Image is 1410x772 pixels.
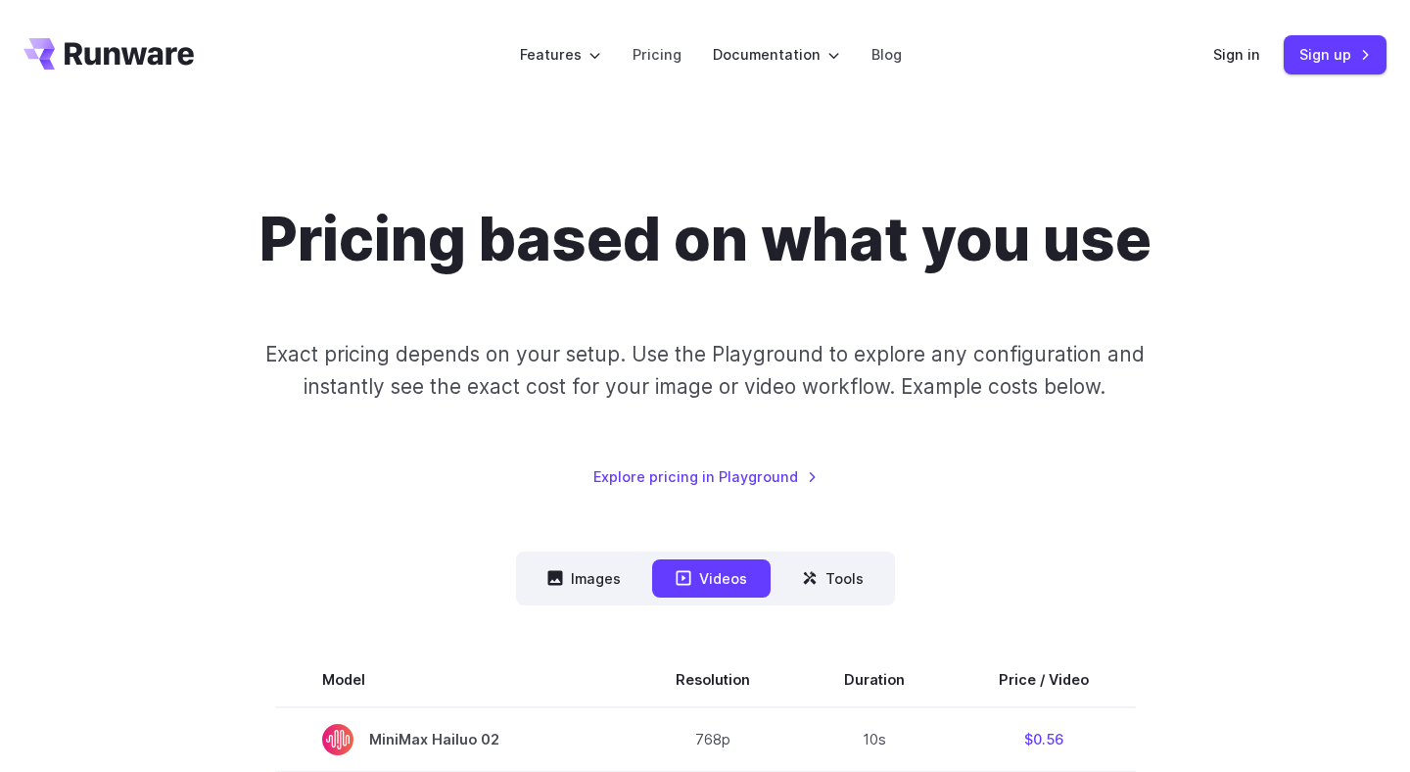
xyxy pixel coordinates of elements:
h1: Pricing based on what you use [259,204,1151,275]
td: 768p [629,707,797,772]
th: Price / Video [952,652,1136,707]
span: MiniMax Hailuo 02 [322,724,582,755]
a: Sign in [1213,43,1260,66]
a: Pricing [633,43,681,66]
a: Sign up [1284,35,1386,73]
th: Resolution [629,652,797,707]
a: Go to / [23,38,194,70]
p: Exact pricing depends on your setup. Use the Playground to explore any configuration and instantl... [228,338,1182,404]
th: Duration [797,652,952,707]
button: Images [524,559,644,598]
a: Blog [871,43,902,66]
label: Documentation [713,43,840,66]
th: Model [275,652,629,707]
button: Videos [652,559,771,598]
td: $0.56 [952,707,1136,772]
label: Features [520,43,601,66]
a: Explore pricing in Playground [593,465,818,488]
button: Tools [778,559,887,598]
td: 10s [797,707,952,772]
